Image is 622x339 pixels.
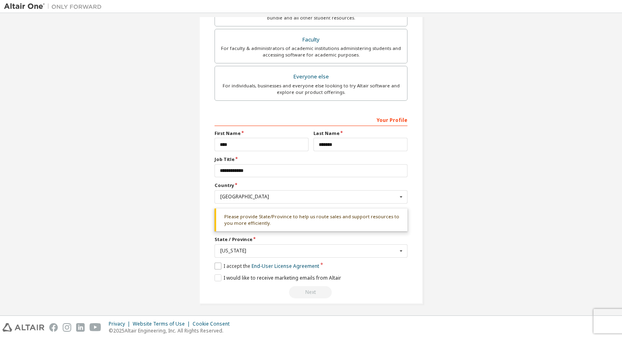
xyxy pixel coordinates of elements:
div: [GEOGRAPHIC_DATA] [220,194,397,199]
div: [US_STATE] [220,248,397,253]
a: End-User License Agreement [252,263,319,269]
img: instagram.svg [63,323,71,332]
p: © 2025 Altair Engineering, Inc. All Rights Reserved. [109,327,234,334]
div: Please provide State/Province to help us route sales and support resources to you more efficiently. [215,209,407,232]
img: youtube.svg [90,323,101,332]
img: altair_logo.svg [2,323,44,332]
div: Read and acccept EULA to continue [215,286,407,298]
div: For faculty & administrators of academic institutions administering students and accessing softwa... [220,45,402,58]
div: Privacy [109,321,133,327]
div: Cookie Consent [193,321,234,327]
label: First Name [215,130,309,137]
img: linkedin.svg [76,323,85,332]
label: Country [215,182,407,189]
div: Website Terms of Use [133,321,193,327]
img: facebook.svg [49,323,58,332]
label: I accept the [215,263,319,269]
div: Your Profile [215,113,407,126]
div: Everyone else [220,71,402,83]
label: I would like to receive marketing emails from Altair [215,274,341,281]
div: Faculty [220,34,402,46]
label: Job Title [215,156,407,163]
label: Last Name [313,130,407,137]
img: Altair One [4,2,106,11]
div: For individuals, businesses and everyone else looking to try Altair software and explore our prod... [220,83,402,96]
label: State / Province [215,236,407,243]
